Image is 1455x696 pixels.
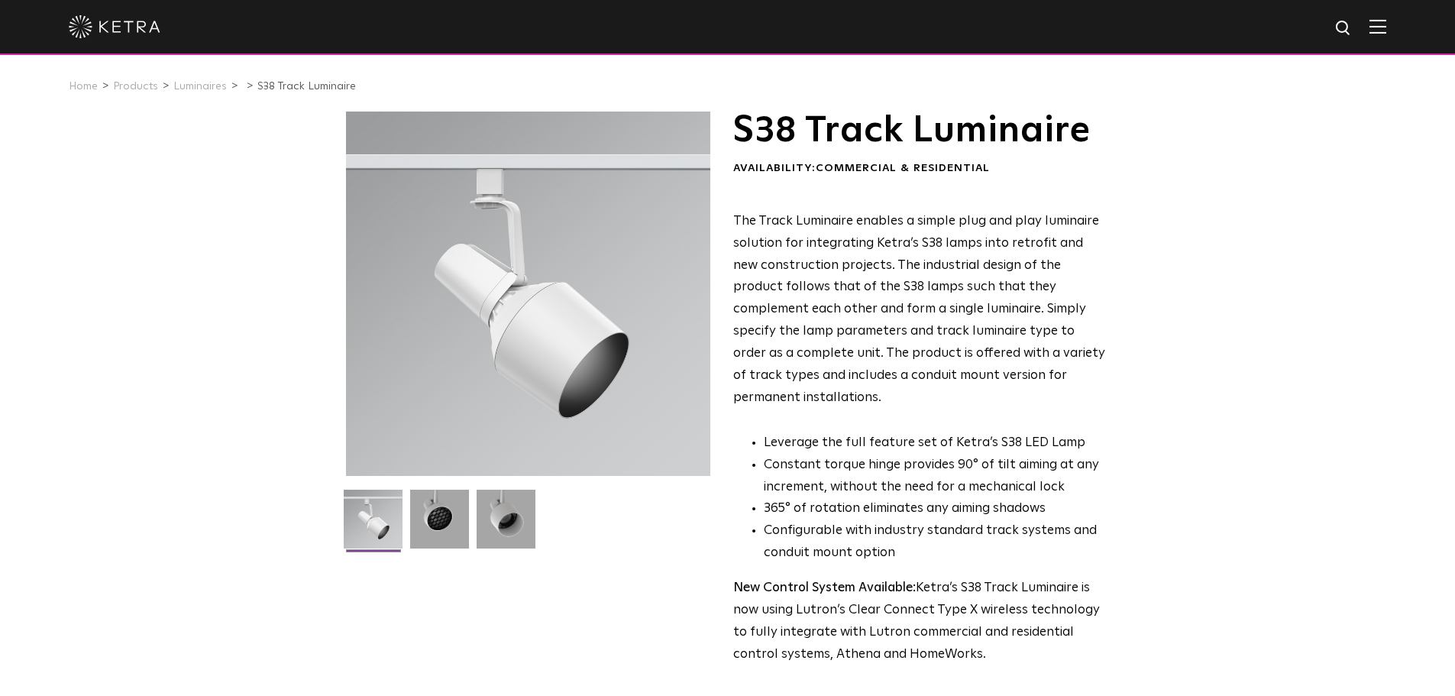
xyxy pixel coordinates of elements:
img: 3b1b0dc7630e9da69e6b [410,490,469,560]
div: Availability: [733,161,1105,176]
strong: New Control System Available: [733,581,916,594]
span: Commercial & Residential [816,163,990,173]
img: S38-Track-Luminaire-2021-Web-Square [344,490,403,560]
h1: S38 Track Luminaire [733,112,1105,150]
img: search icon [1334,19,1353,38]
span: The Track Luminaire enables a simple plug and play luminaire solution for integrating Ketra’s S38... [733,215,1105,404]
a: Luminaires [173,81,227,92]
img: 9e3d97bd0cf938513d6e [477,490,535,560]
a: Products [113,81,158,92]
img: Hamburger%20Nav.svg [1369,19,1386,34]
a: S38 Track Luminaire [257,81,356,92]
li: Leverage the full feature set of Ketra’s S38 LED Lamp [764,432,1105,455]
p: Ketra’s S38 Track Luminaire is now using Lutron’s Clear Connect Type X wireless technology to ful... [733,578,1105,666]
li: Constant torque hinge provides 90° of tilt aiming at any increment, without the need for a mechan... [764,455,1105,499]
li: 365° of rotation eliminates any aiming shadows [764,498,1105,520]
a: Home [69,81,98,92]
li: Configurable with industry standard track systems and conduit mount option [764,520,1105,565]
img: ketra-logo-2019-white [69,15,160,38]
